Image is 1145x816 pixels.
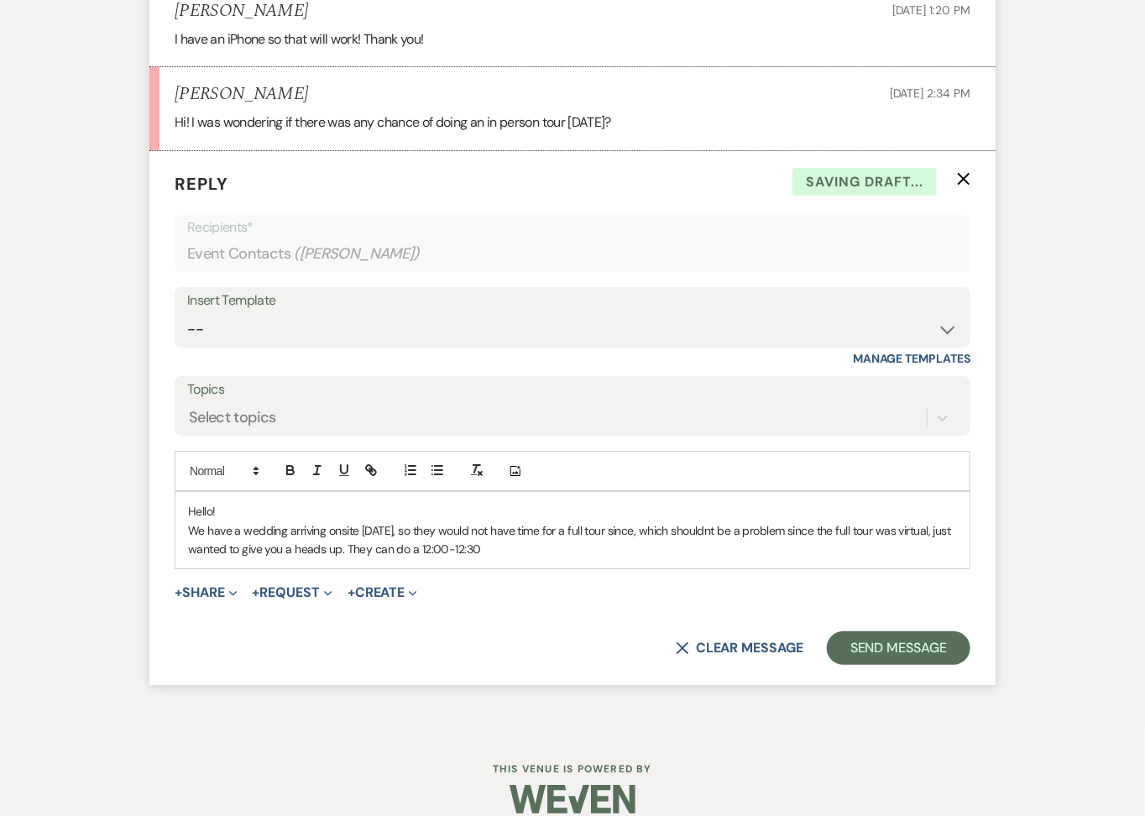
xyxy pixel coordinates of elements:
button: Clear message [676,641,803,655]
button: Create [348,586,417,599]
label: Topics [187,378,958,402]
p: Hello! [188,502,957,520]
p: Hi! I was wondering if there was any chance of doing an in person tour [DATE]? [175,112,970,133]
span: + [253,586,260,599]
span: ( [PERSON_NAME] ) [294,243,420,265]
a: Manage Templates [853,351,970,366]
button: Send Message [827,631,970,665]
span: Saving draft... [792,168,937,196]
h5: [PERSON_NAME] [175,1,308,22]
button: Share [175,586,238,599]
span: + [175,586,182,599]
div: Insert Template [187,289,958,313]
p: We have a wedding arriving onsite [DATE], so they would not have time for a full tour since, whic... [188,521,957,559]
span: [DATE] 1:20 PM [892,3,970,18]
p: I have an iPhone so that will work! Thank you! [175,29,970,50]
span: [DATE] 2:34 PM [890,86,970,101]
div: Event Contacts [187,238,958,270]
button: Request [253,586,332,599]
span: Reply [175,173,228,195]
span: + [348,586,355,599]
h5: [PERSON_NAME] [175,84,308,105]
div: Select topics [189,407,276,430]
p: Recipients* [187,217,958,238]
